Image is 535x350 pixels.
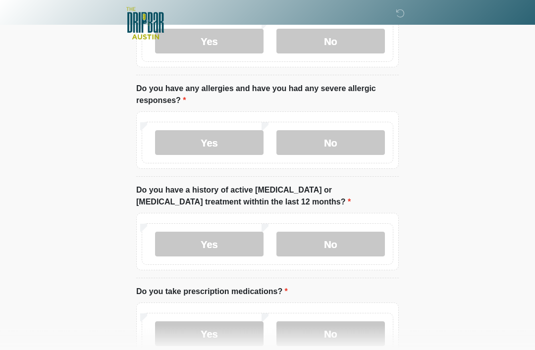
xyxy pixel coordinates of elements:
label: Do you have a history of active [MEDICAL_DATA] or [MEDICAL_DATA] treatment withtin the last 12 mo... [136,185,399,208]
label: Do you take prescription medications? [136,286,288,298]
label: Yes [155,131,264,155]
label: Do you have any allergies and have you had any severe allergic responses? [136,83,399,107]
label: Yes [155,322,264,347]
label: No [276,322,385,347]
label: No [276,131,385,155]
label: Yes [155,232,264,257]
label: No [276,232,385,257]
img: The DRIPBaR - Austin The Domain Logo [126,7,164,40]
